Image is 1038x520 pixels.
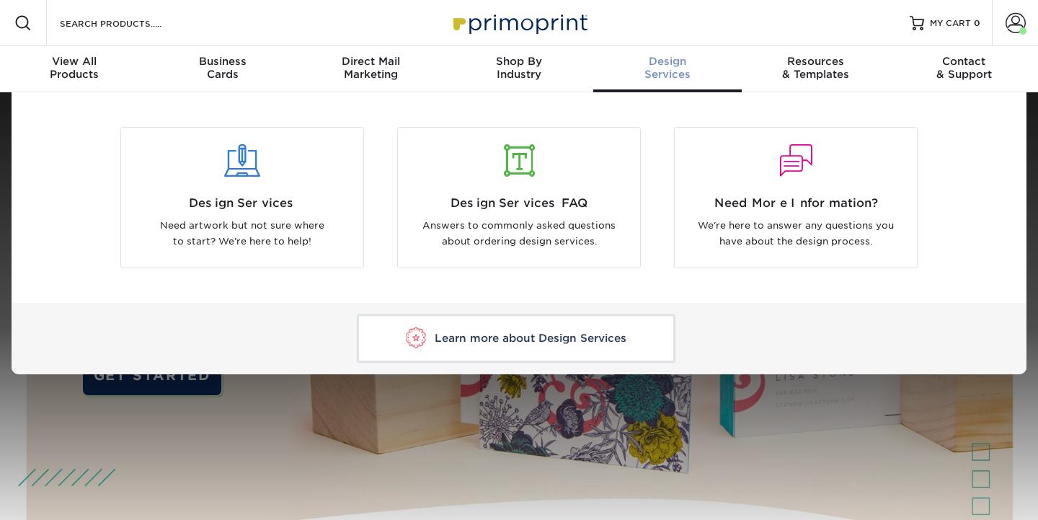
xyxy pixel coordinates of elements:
[409,218,629,250] p: Answers to commonly asked questions about ordering design services.
[974,18,980,28] span: 0
[296,55,445,81] div: Marketing
[357,314,675,363] a: Learn more about Design Services
[132,195,352,212] span: Design Services
[58,14,199,32] input: SEARCH PRODUCTS.....
[445,55,593,68] span: Shop By
[890,55,1038,81] div: & Support
[593,46,742,92] a: DesignServices
[132,218,352,250] p: Need artwork but not sure where to start? We're here to help!
[668,127,923,268] a: Need More Information? We're here to answer any questions you have about the design process.
[445,55,593,81] div: Industry
[742,55,890,68] span: Resources
[890,55,1038,68] span: Contact
[742,55,890,81] div: & Templates
[686,195,906,212] span: Need More Information?
[409,195,629,212] span: Design Services FAQ
[890,46,1038,92] a: Contact& Support
[447,7,591,38] img: Primoprint
[593,55,742,81] div: Services
[115,127,370,268] a: Design Services Need artwork but not sure where to start? We're here to help!
[593,55,742,68] span: Design
[445,46,593,92] a: Shop ByIndustry
[148,55,297,81] div: Cards
[930,17,971,30] span: MY CART
[435,332,626,345] span: Learn more about Design Services
[296,55,445,68] span: Direct Mail
[686,218,906,250] p: We're here to answer any questions you have about the design process.
[296,46,445,92] a: Direct MailMarketing
[148,46,297,92] a: BusinessCards
[148,55,297,68] span: Business
[742,46,890,92] a: Resources& Templates
[391,127,647,268] a: Design Services FAQ Answers to commonly asked questions about ordering design services.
